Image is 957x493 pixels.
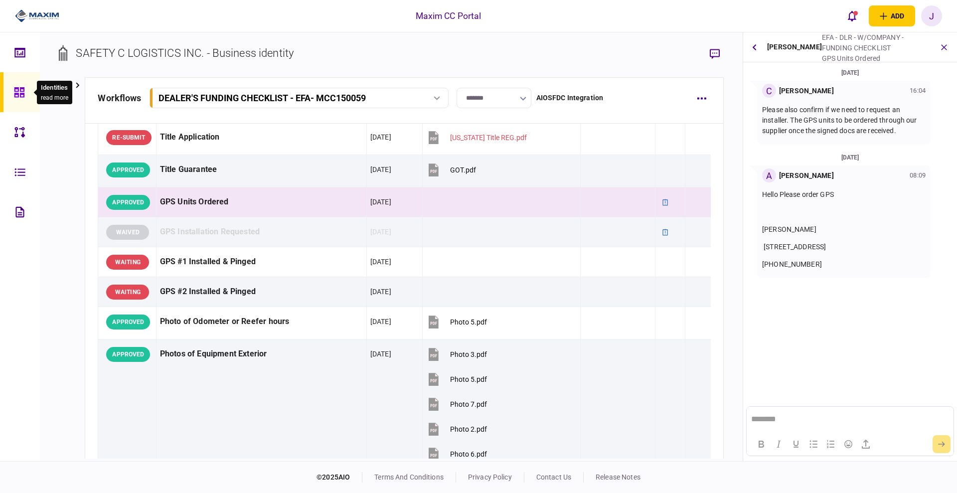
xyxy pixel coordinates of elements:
[779,170,834,181] div: [PERSON_NAME]
[76,45,294,61] div: SAFETY C LOGISTICS INC. - Business identity
[450,400,487,408] div: Photo 7.pdf
[106,225,149,240] div: WAIVED
[160,221,363,243] div: GPS Installation Requested
[822,53,929,64] div: GPS Units Ordered
[317,472,362,483] div: © 2025 AIO
[822,32,929,53] div: EFA - DLR - W/COMPANY - FUNDING CHECKLIST
[450,166,476,174] div: GOT.pdf
[468,473,512,481] a: privacy policy
[374,473,444,481] a: terms and conditions
[160,159,363,181] div: Title Guarantee
[15,8,59,23] img: client company logo
[160,126,363,149] div: Title Application
[106,255,149,270] div: WAITING
[910,170,926,180] div: 08:09
[536,473,571,481] a: contact us
[106,285,149,300] div: WAITING
[869,5,915,26] button: open adding identity options
[767,32,822,62] div: [PERSON_NAME]
[426,311,487,333] button: Photo 5.pdf
[770,437,787,451] button: Italic
[370,132,391,142] div: [DATE]
[370,197,391,207] div: [DATE]
[426,443,487,465] button: Photo 6.pdf
[779,86,834,96] div: [PERSON_NAME]
[764,243,826,251] span: [STREET_ADDRESS]
[450,350,487,358] div: Photo 3.pdf
[762,224,926,235] p: [PERSON_NAME]
[762,105,926,136] p: Please also confirm if we need to request an installer. The GPS units to be ordered through our s...
[41,94,68,101] button: read more
[426,393,487,415] button: Photo 7.pdf
[160,281,363,303] div: GPS #2 Installed & Pinged
[160,311,363,333] div: Photo of Odometer or Reefer hours
[450,450,487,458] div: Photo 6.pdf
[106,163,150,177] div: APPROVED
[106,347,150,362] div: APPROVED
[762,189,926,200] p: Hello Please order GPS
[98,91,141,105] div: workflows
[106,315,150,329] div: APPROVED
[416,9,481,22] div: Maxim CC Portal
[450,425,487,433] div: Photo 2.pdf
[370,349,391,359] div: [DATE]
[426,343,487,365] button: Photo 3.pdf
[762,259,926,270] p: [PHONE_NUMBER]
[150,88,449,108] button: DEALER'S FUNDING CHECKLIST - EFA- MCC150059
[426,126,527,149] button: Texas Title REG.pdf
[747,407,953,432] iframe: Rich Text Area
[160,251,363,273] div: GPS #1 Installed & Pinged
[160,343,363,365] div: Photos of Equipment Exterior
[921,5,942,26] button: J
[370,227,391,237] div: [DATE]
[370,317,391,327] div: [DATE]
[450,375,487,383] div: Photo 5.pdf
[753,437,770,451] button: Bold
[842,5,863,26] button: open notifications list
[106,195,150,210] div: APPROVED
[450,318,487,326] div: Photo 5.pdf
[762,168,776,182] div: A
[747,152,953,163] div: [DATE]
[747,67,953,78] div: [DATE]
[370,287,391,297] div: [DATE]
[450,134,527,142] div: Texas Title REG.pdf
[426,418,487,440] button: Photo 2.pdf
[41,83,68,93] div: Identities
[159,93,366,103] div: DEALER'S FUNDING CHECKLIST - EFA - MCC150059
[822,437,839,451] button: Numbered list
[762,84,776,98] div: C
[596,473,640,481] a: release notes
[788,437,804,451] button: Underline
[160,191,363,213] div: GPS Units Ordered
[536,93,604,103] div: AIOSFDC Integration
[805,437,822,451] button: Bullet list
[910,86,926,96] div: 16:04
[840,437,857,451] button: Emojis
[370,164,391,174] div: [DATE]
[106,130,151,145] div: RE-SUBMIT
[370,257,391,267] div: [DATE]
[426,159,476,181] button: GOT.pdf
[426,368,487,390] button: Photo 5.pdf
